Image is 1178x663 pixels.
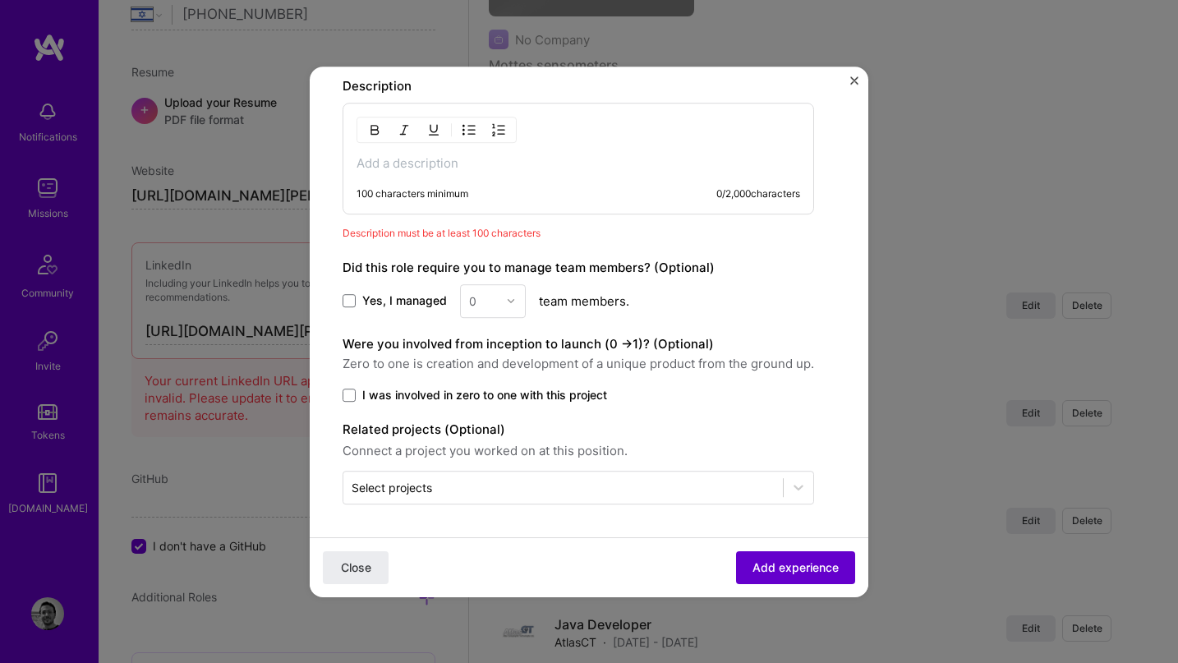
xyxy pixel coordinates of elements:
button: Close [323,550,389,583]
img: Bold [368,123,381,136]
label: Description [343,78,412,94]
span: Connect a project you worked on at this position. [343,441,814,461]
img: Italic [398,123,411,136]
span: Close [341,559,371,575]
span: Description must be at least 100 characters [343,227,541,239]
label: Did this role require you to manage team members? (Optional) [343,260,715,275]
span: I was involved in zero to one with this project [362,387,607,403]
div: 0 / 2,000 characters [716,187,800,200]
img: Underline [427,123,440,136]
img: OL [492,123,505,136]
button: Add experience [736,550,855,583]
label: Were you involved from inception to launch (0 - > 1)? (Optional) [343,336,714,352]
button: Close [850,76,858,94]
label: Related projects (Optional) [343,420,814,440]
img: Divider [451,120,452,140]
div: Select projects [352,479,432,496]
img: UL [462,123,476,136]
span: Yes, I managed [362,292,447,309]
div: 100 characters minimum [357,187,468,200]
div: team members. [343,284,814,318]
span: Zero to one is creation and development of a unique product from the ground up. [343,354,814,374]
span: Add experience [752,559,839,575]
